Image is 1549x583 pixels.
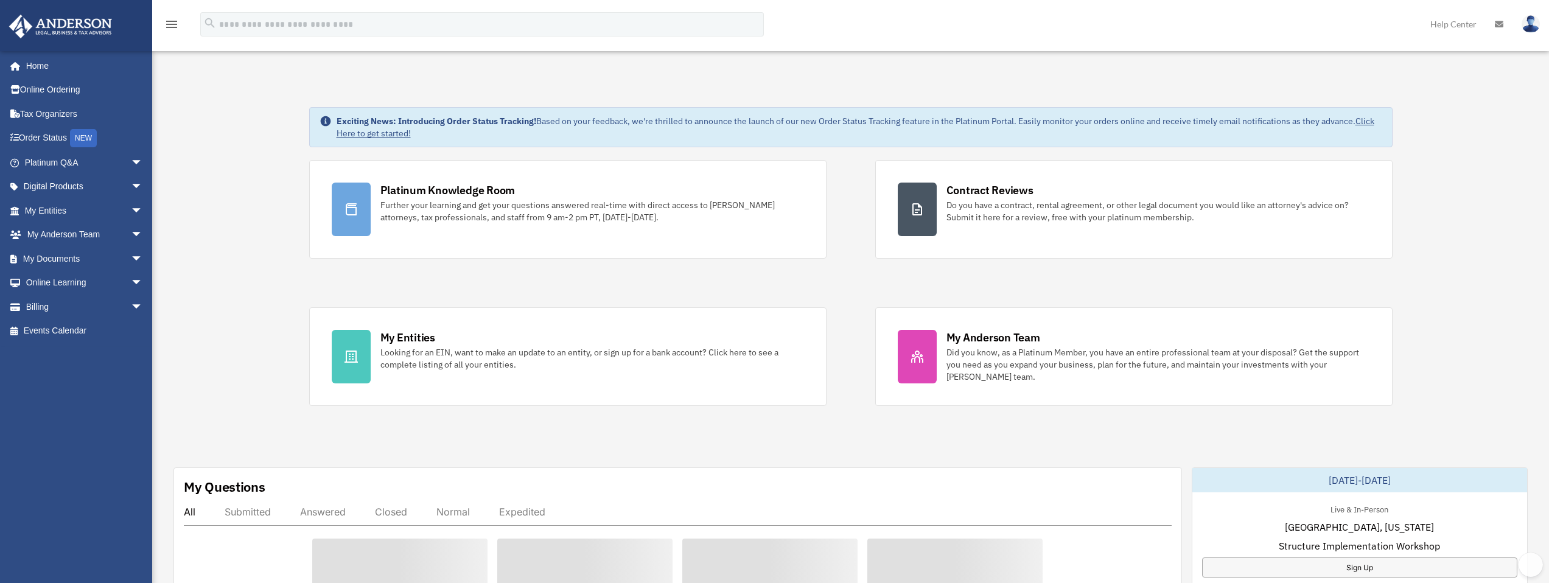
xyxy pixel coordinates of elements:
div: Further your learning and get your questions answered real-time with direct access to [PERSON_NAM... [380,199,804,223]
div: My Entities [380,330,435,345]
i: search [203,16,217,30]
div: Answered [300,506,346,518]
div: My Questions [184,478,265,496]
div: Did you know, as a Platinum Member, you have an entire professional team at your disposal? Get th... [946,346,1370,383]
a: Events Calendar [9,319,161,343]
div: Submitted [225,506,271,518]
div: [DATE]-[DATE] [1192,468,1527,492]
a: Click Here to get started! [337,116,1374,139]
a: My Entitiesarrow_drop_down [9,198,161,223]
a: My Documentsarrow_drop_down [9,246,161,271]
div: Based on your feedback, we're thrilled to announce the launch of our new Order Status Tracking fe... [337,115,1382,139]
span: arrow_drop_down [131,150,155,175]
div: Expedited [499,506,545,518]
div: Platinum Knowledge Room [380,183,516,198]
a: Platinum Q&Aarrow_drop_down [9,150,161,175]
a: Home [9,54,155,78]
div: Closed [375,506,407,518]
div: NEW [70,129,97,147]
img: User Pic [1522,15,1540,33]
span: arrow_drop_down [131,295,155,319]
div: Live & In-Person [1321,502,1398,515]
span: arrow_drop_down [131,198,155,223]
a: menu [164,21,179,32]
a: Online Ordering [9,78,161,102]
a: My Anderson Teamarrow_drop_down [9,223,161,247]
div: My Anderson Team [946,330,1040,345]
a: Contract Reviews Do you have a contract, rental agreement, or other legal document you would like... [875,160,1393,259]
a: Billingarrow_drop_down [9,295,161,319]
span: arrow_drop_down [131,223,155,248]
span: arrow_drop_down [131,246,155,271]
a: Platinum Knowledge Room Further your learning and get your questions answered real-time with dire... [309,160,827,259]
div: Looking for an EIN, want to make an update to an entity, or sign up for a bank account? Click her... [380,346,804,371]
strong: Exciting News: Introducing Order Status Tracking! [337,116,536,127]
span: arrow_drop_down [131,175,155,200]
a: Online Learningarrow_drop_down [9,271,161,295]
div: Normal [436,506,470,518]
span: arrow_drop_down [131,271,155,296]
a: Digital Productsarrow_drop_down [9,175,161,199]
div: All [184,506,195,518]
i: menu [164,17,179,32]
div: Do you have a contract, rental agreement, or other legal document you would like an attorney's ad... [946,199,1370,223]
span: [GEOGRAPHIC_DATA], [US_STATE] [1285,520,1434,534]
a: My Anderson Team Did you know, as a Platinum Member, you have an entire professional team at your... [875,307,1393,406]
img: Anderson Advisors Platinum Portal [5,15,116,38]
div: Contract Reviews [946,183,1033,198]
a: Order StatusNEW [9,126,161,151]
a: My Entities Looking for an EIN, want to make an update to an entity, or sign up for a bank accoun... [309,307,827,406]
span: Structure Implementation Workshop [1279,539,1440,553]
a: Sign Up [1202,557,1517,578]
a: Tax Organizers [9,102,161,126]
